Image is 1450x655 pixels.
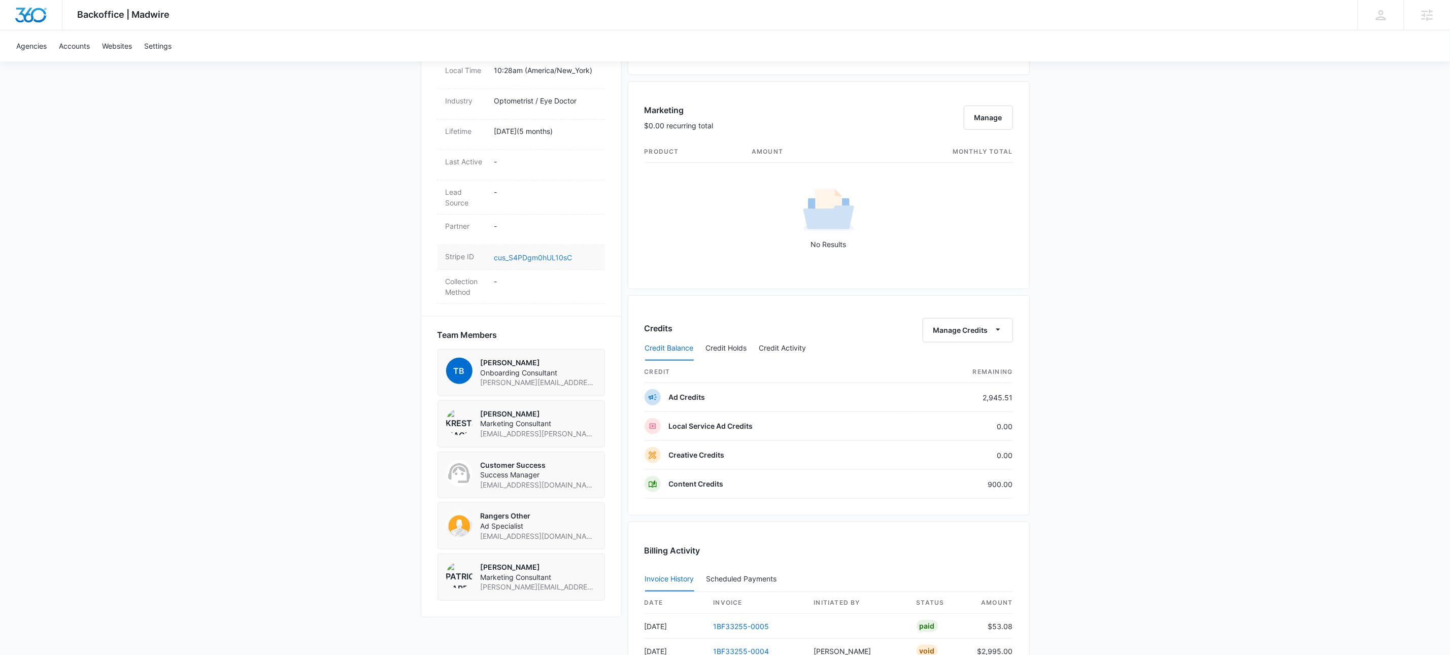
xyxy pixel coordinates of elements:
th: Initiated By [805,592,908,614]
p: - [494,221,597,231]
dt: Industry [446,95,486,106]
dt: Last Active [446,156,486,167]
dt: Collection Method [446,276,486,297]
h3: Billing Activity [645,544,1013,557]
div: Lifetime[DATE](5 months) [437,120,605,150]
a: 1BF33255-0005 [714,622,769,631]
button: Credit Activity [759,336,806,361]
dt: Lifetime [446,126,486,136]
span: TB [446,358,473,384]
p: Customer Success [481,460,596,470]
div: IndustryOptometrist / Eye Doctor [437,89,605,120]
button: Manage [964,106,1013,130]
p: Ad Credits [669,392,705,402]
p: Rangers Other [481,511,596,521]
a: Accounts [53,30,96,61]
h3: Credits [645,322,673,334]
p: [DATE] ( 5 months ) [494,126,597,136]
div: Partner- [437,215,605,245]
th: monthly total [854,141,1013,163]
th: Remaining [905,361,1013,383]
th: date [645,592,705,614]
td: 0.00 [905,412,1013,441]
th: amount [969,592,1013,614]
p: - [494,156,597,167]
img: No Results [803,186,854,236]
th: product [645,141,744,163]
dt: Lead Source [446,187,486,208]
div: Local Time10:28am (America/New_York) [437,59,605,89]
p: - [494,276,597,287]
p: Content Credits [669,479,724,489]
td: 0.00 [905,441,1013,470]
dt: Partner [446,221,486,231]
a: Websites [96,30,138,61]
th: status [908,592,969,614]
p: Creative Credits [669,450,725,460]
th: invoice [705,592,806,614]
span: Onboarding Consultant [481,368,596,378]
span: [EMAIL_ADDRESS][DOMAIN_NAME] [481,531,596,541]
div: Last Active- [437,150,605,181]
span: Ad Specialist [481,521,596,531]
img: Customer Success [446,460,473,487]
span: [EMAIL_ADDRESS][PERSON_NAME][DOMAIN_NAME] [481,429,596,439]
a: cus_S4PDgm0hUL10sC [494,253,572,262]
p: [PERSON_NAME] [481,358,596,368]
th: credit [645,361,905,383]
a: Agencies [10,30,53,61]
button: Credit Holds [706,336,747,361]
img: Kresta MacKinnon [446,409,473,435]
p: [PERSON_NAME] [481,409,596,419]
div: Scheduled Payments [706,575,781,582]
button: Credit Balance [645,336,694,361]
td: $53.08 [969,614,1013,639]
span: [EMAIL_ADDRESS][DOMAIN_NAME] [481,480,596,490]
div: Collection Method- [437,270,605,304]
td: 2,945.51 [905,383,1013,412]
span: Team Members [437,329,497,341]
span: Marketing Consultant [481,572,596,582]
p: [PERSON_NAME] [481,562,596,572]
img: Patrick Harral [446,562,473,589]
h3: Marketing [645,104,714,116]
img: Rangers Other [446,511,473,537]
span: Backoffice | Madwire [78,9,170,20]
p: 10:28am ( America/New_York ) [494,65,597,76]
p: $0.00 recurring total [645,120,714,131]
th: amount [744,141,854,163]
p: No Results [645,239,1013,250]
span: [PERSON_NAME][EMAIL_ADDRESS][PERSON_NAME][DOMAIN_NAME] [481,377,596,388]
span: [PERSON_NAME][EMAIL_ADDRESS][PERSON_NAME][DOMAIN_NAME] [481,582,596,592]
dt: Stripe ID [446,251,486,262]
a: Settings [138,30,178,61]
p: Optometrist / Eye Doctor [494,95,597,106]
div: Lead Source- [437,181,605,215]
p: - [494,187,597,197]
button: Manage Credits [923,318,1013,342]
span: Success Manager [481,470,596,480]
div: Stripe IDcus_S4PDgm0hUL10sC [437,245,605,270]
div: Paid [917,620,938,632]
dt: Local Time [446,65,486,76]
span: Marketing Consultant [481,419,596,429]
p: Local Service Ad Credits [669,421,753,431]
td: [DATE] [645,614,705,639]
td: 900.00 [905,470,1013,499]
button: Invoice History [645,567,694,592]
